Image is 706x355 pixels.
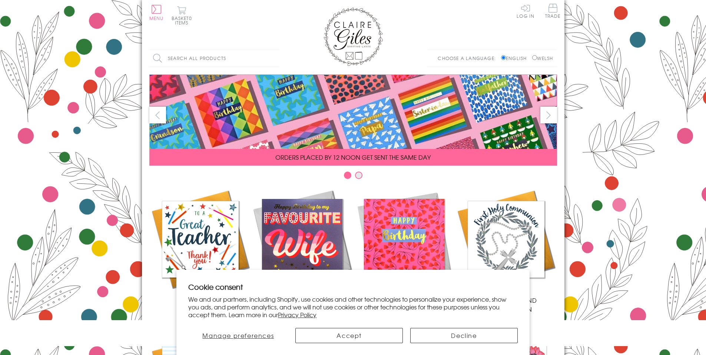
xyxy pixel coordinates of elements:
[149,188,251,305] a: Academic
[545,4,561,18] span: Trade
[202,331,274,340] span: Manage preferences
[540,107,557,123] button: next
[410,328,518,343] button: Decline
[188,295,518,318] p: We and our partners, including Shopify, use cookies and other technologies to personalize your ex...
[532,55,537,60] input: Welsh
[517,4,534,18] a: Log In
[149,107,166,123] button: prev
[355,172,362,179] button: Carousel Page 2
[272,50,279,67] input: Search
[149,50,279,67] input: Search all products
[324,7,383,66] img: Claire Giles Greetings Cards
[295,328,403,343] button: Accept
[501,55,530,62] label: English
[149,15,164,21] span: Menu
[188,282,518,292] h2: Cookie consent
[172,6,192,25] button: Basket0 items
[251,188,353,305] a: New Releases
[353,188,455,305] a: Birthdays
[188,328,288,343] button: Manage preferences
[149,5,164,20] button: Menu
[175,15,192,26] span: 0 items
[275,153,431,162] span: ORDERS PLACED BY 12 NOON GET SENT THE SAME DAY
[501,55,506,60] input: English
[455,188,557,313] a: Communion and Confirmation
[278,310,316,319] a: Privacy Policy
[545,4,561,20] a: Trade
[344,172,351,179] button: Carousel Page 1 (Current Slide)
[532,55,553,62] label: Welsh
[149,171,557,183] div: Carousel Pagination
[438,55,500,62] p: Choose a language:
